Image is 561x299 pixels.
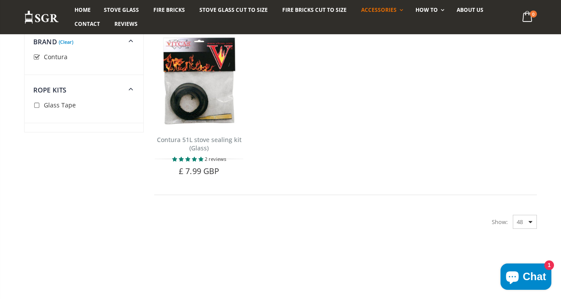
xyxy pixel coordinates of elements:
span: Brand [33,37,57,46]
a: Stove Glass [97,3,146,17]
a: Contact [68,17,107,31]
inbox-online-store-chat: Shopify online store chat [498,263,554,292]
span: Stove Glass Cut To Size [199,6,267,14]
a: Reviews [108,17,144,31]
span: About us [457,6,483,14]
span: 2 reviews [205,156,226,162]
a: (Clear) [59,41,73,43]
span: Fire Bricks [153,6,185,14]
span: 0 [530,11,537,18]
span: Home [75,6,91,14]
a: Fire Bricks Cut To Size [276,3,353,17]
span: Accessories [361,6,397,14]
span: Stove Glass [104,6,139,14]
span: Glass Tape [44,101,76,109]
a: Accessories [355,3,408,17]
a: How To [409,3,449,17]
span: Contura [44,53,67,61]
a: Stove Glass Cut To Size [193,3,274,17]
img: Stove Glass Replacement [24,10,59,25]
span: Show: [492,215,508,229]
a: Fire Bricks [147,3,192,17]
span: Fire Bricks Cut To Size [282,6,347,14]
span: How To [415,6,438,14]
img: Contura 51L stove glass Contura 51L stove glass bedding in tape [155,37,243,125]
span: 5.00 stars [172,156,205,162]
a: 0 [519,9,537,26]
a: Home [68,3,97,17]
a: Contura 51L stove sealing kit (Glass) [157,135,241,152]
span: Rope Kits [33,85,66,94]
a: About us [450,3,490,17]
span: Contact [75,20,100,28]
span: £ 7.99 GBP [179,166,219,176]
span: Reviews [114,20,138,28]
